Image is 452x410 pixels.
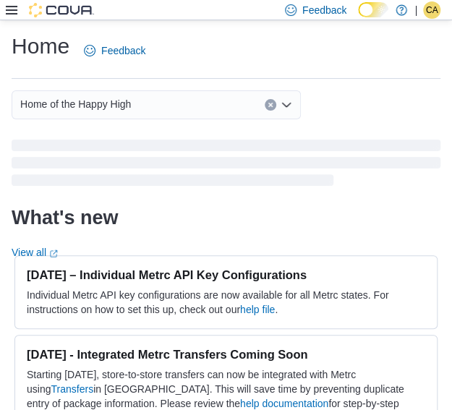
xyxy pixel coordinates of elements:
svg: External link [49,249,58,258]
p: | [414,1,417,19]
button: Clear input [265,99,276,111]
h1: Home [12,32,69,61]
h3: [DATE] - Integrated Metrc Transfers Coming Soon [27,347,425,362]
span: CA [426,1,438,19]
span: Home of the Happy High [20,95,131,113]
button: Open list of options [281,99,292,111]
p: Individual Metrc API key configurations are now available for all Metrc states. For instructions ... [27,288,425,317]
a: Transfers [51,383,93,395]
a: help documentation [240,398,328,409]
span: Feedback [302,3,346,17]
div: Cree-Ann Perrin [423,1,440,19]
input: Dark Mode [358,2,388,17]
h2: What's new [12,206,118,229]
span: Loading [12,142,440,189]
h3: [DATE] – Individual Metrc API Key Configurations [27,268,425,282]
a: View allExternal link [12,247,58,258]
span: Dark Mode [358,17,359,18]
a: Feedback [78,36,151,65]
img: Cova [29,3,94,17]
span: Feedback [101,43,145,58]
a: help file [240,304,275,315]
